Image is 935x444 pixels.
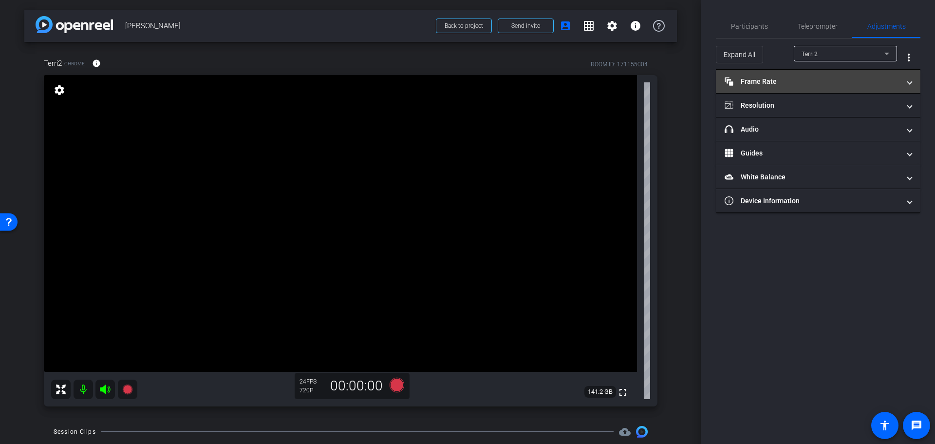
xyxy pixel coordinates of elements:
[560,20,571,32] mat-icon: account_box
[498,19,554,33] button: Send invite
[606,20,618,32] mat-icon: settings
[324,378,389,394] div: 00:00:00
[630,20,641,32] mat-icon: info
[299,378,324,386] div: 24
[798,23,838,30] span: Teleprompter
[36,16,113,33] img: app-logo
[436,19,492,33] button: Back to project
[903,52,915,63] mat-icon: more_vert
[802,51,818,58] span: Terri2
[897,46,920,69] button: More Options for Adjustments Panel
[591,60,648,69] div: ROOM ID: 171155004
[879,420,891,431] mat-icon: accessibility
[54,427,96,437] div: Session Clips
[716,141,920,165] mat-expansion-panel-header: Guides
[725,148,900,158] mat-panel-title: Guides
[584,386,616,398] span: 141.2 GB
[716,117,920,141] mat-expansion-panel-header: Audio
[617,386,629,398] mat-icon: fullscreen
[306,378,317,385] span: FPS
[511,22,540,30] span: Send invite
[716,94,920,117] mat-expansion-panel-header: Resolution
[716,165,920,189] mat-expansion-panel-header: White Balance
[724,45,755,64] span: Expand All
[44,58,62,69] span: Terri2
[299,386,324,394] div: 720P
[64,60,85,67] span: Chrome
[619,426,631,438] mat-icon: cloud_upload
[716,46,763,63] button: Expand All
[445,22,483,29] span: Back to project
[716,189,920,212] mat-expansion-panel-header: Device Information
[725,172,900,182] mat-panel-title: White Balance
[716,70,920,93] mat-expansion-panel-header: Frame Rate
[92,59,101,68] mat-icon: info
[125,16,430,36] span: [PERSON_NAME]
[53,84,66,96] mat-icon: settings
[725,124,900,135] mat-panel-title: Audio
[867,23,906,30] span: Adjustments
[731,23,768,30] span: Participants
[636,426,648,438] img: Session clips
[619,426,631,438] span: Destinations for your clips
[725,196,900,206] mat-panel-title: Device Information
[725,100,900,111] mat-panel-title: Resolution
[725,77,900,87] mat-panel-title: Frame Rate
[583,20,595,32] mat-icon: grid_on
[911,420,922,431] mat-icon: message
